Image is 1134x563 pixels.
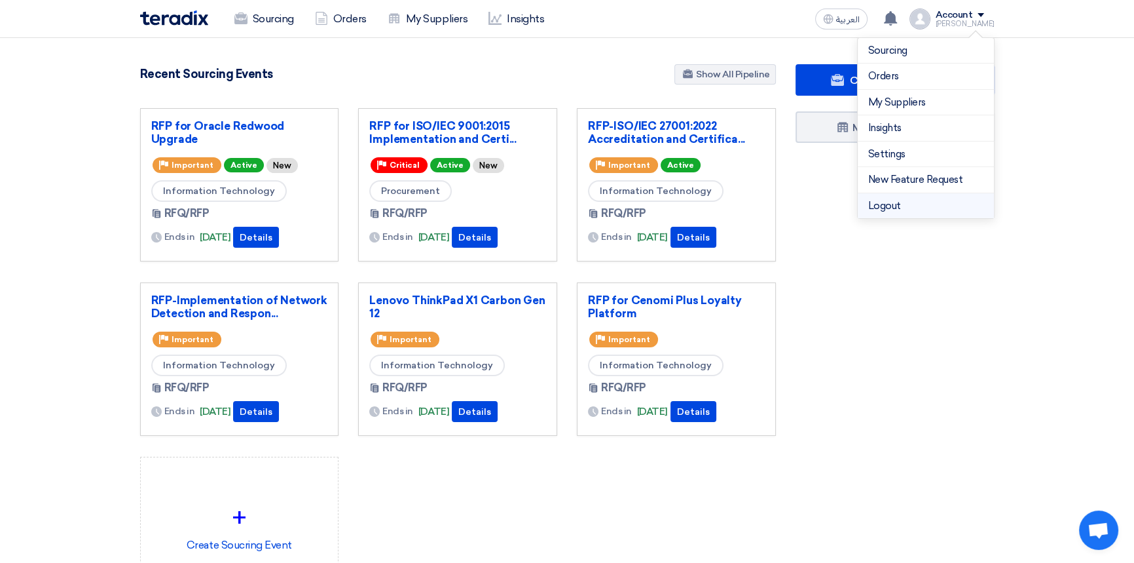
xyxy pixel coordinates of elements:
[164,206,210,222] span: RFQ/RFP
[909,9,930,29] img: profile_test.png
[849,74,959,87] span: Create Sourcing Event
[936,10,973,21] div: Account
[200,404,230,419] span: [DATE]
[377,5,478,33] a: My Suppliers
[588,119,765,146] a: RFP-ISO/IEC 27001:2022 Accreditation and Certifica...
[172,335,213,344] span: Important
[670,227,716,248] button: Details
[858,193,994,219] li: Logout
[369,119,546,146] a: RFP for ISO/IEC 9001:2015 Implementation and Certi...
[815,9,868,29] button: العربية
[140,67,273,81] h4: Recent Sourcing Events
[588,294,765,320] a: RFP for Cenomi Plus Loyalty Platform
[304,5,377,33] a: Orders
[836,15,860,24] span: العربية
[418,404,449,419] span: [DATE]
[266,158,298,173] div: New
[390,335,431,344] span: Important
[601,380,646,396] span: RFQ/RFP
[637,230,668,245] span: [DATE]
[868,69,983,84] a: Orders
[1079,511,1118,550] a: Open chat
[452,227,498,248] button: Details
[868,121,983,136] a: Insights
[608,161,650,170] span: Important
[601,206,646,222] span: RFQ/RFP
[151,180,287,202] span: Information Technology
[601,404,632,418] span: Ends in
[164,404,195,418] span: Ends in
[418,230,449,245] span: [DATE]
[868,43,983,58] a: Sourcing
[369,180,452,202] span: Procurement
[151,119,328,146] a: RFP for Oracle Redwood Upgrade
[224,5,304,33] a: Sourcing
[369,294,546,320] a: Lenovo ThinkPad X1 Carbon Gen 12
[588,180,723,202] span: Information Technology
[868,147,983,162] a: Settings
[390,161,420,170] span: Critical
[369,355,505,376] span: Information Technology
[200,230,230,245] span: [DATE]
[637,404,668,419] span: [DATE]
[224,158,264,172] span: Active
[661,158,701,172] span: Active
[233,401,279,422] button: Details
[151,355,287,376] span: Information Technology
[478,5,555,33] a: Insights
[588,355,723,376] span: Information Technology
[164,380,210,396] span: RFQ/RFP
[151,498,328,537] div: +
[674,64,776,85] a: Show All Pipeline
[670,401,716,422] button: Details
[382,206,428,222] span: RFQ/RFP
[382,230,413,244] span: Ends in
[382,380,428,396] span: RFQ/RFP
[473,158,504,173] div: New
[608,335,650,344] span: Important
[140,10,208,26] img: Teradix logo
[936,20,995,28] div: [PERSON_NAME]
[233,227,279,248] button: Details
[151,294,328,320] a: RFP-Implementation of Network Detection and Respon...
[452,401,498,422] button: Details
[868,95,983,110] a: My Suppliers
[172,161,213,170] span: Important
[382,404,413,418] span: Ends in
[601,230,632,244] span: Ends in
[164,230,195,244] span: Ends in
[430,158,470,172] span: Active
[868,172,983,187] a: New Feature Request
[796,111,995,143] a: Manage my suppliers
